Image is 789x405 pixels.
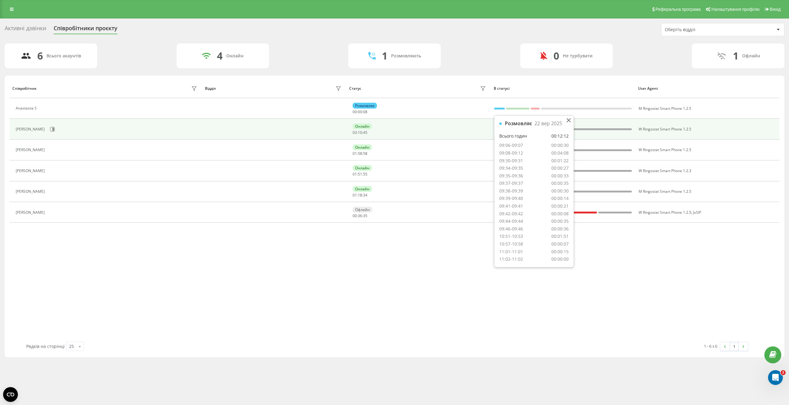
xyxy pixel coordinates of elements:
div: Розмовляють [391,53,421,59]
div: 09:37-09:37 [499,180,523,186]
div: 09:38-09:39 [499,188,523,194]
span: 35 [363,213,367,218]
div: 00:00:07 [551,241,569,247]
span: JsSIP [693,210,701,215]
div: 11:02-11:02 [499,256,523,262]
div: 1 [382,50,387,62]
span: 2 [781,370,786,375]
div: [PERSON_NAME] [16,127,46,131]
span: 00 [353,109,357,114]
div: : : [353,214,367,218]
div: Не турбувати [563,53,593,59]
div: Розмовляє [353,103,377,109]
span: Налаштування профілю [711,7,759,12]
div: 00:00:00 [551,256,569,262]
div: 09:46-09:46 [499,226,523,232]
div: 00:00:08 [551,211,569,217]
span: W Ringostat Smart Phone 1.2.5 [639,147,691,152]
span: M Ringostat Smart Phone 1.2.5 [639,189,691,194]
div: [PERSON_NAME] [16,189,46,194]
div: 1 [733,50,738,62]
span: W Ringostat Smart Phone 1.2.3 [639,168,691,173]
span: 45 [363,130,367,135]
div: Онлайн [353,165,372,171]
div: 09:42-09:42 [499,211,523,217]
div: 6 [37,50,43,62]
div: Онлайн [353,144,372,150]
div: Статус [349,86,361,91]
div: 00:00:35 [551,180,569,186]
span: 01 [353,192,357,198]
div: Оберіть відділ [665,27,738,32]
div: Anastasiia S [16,106,38,110]
div: [PERSON_NAME] [16,148,46,152]
div: 00:00:21 [551,203,569,209]
div: Офлайн [353,207,372,213]
div: User Agent [638,86,777,91]
div: : : [353,151,367,156]
span: 34 [363,192,367,198]
div: 00:04:08 [551,150,569,156]
div: 00:00:30 [551,188,569,194]
div: 00:12:12 [551,133,569,139]
div: Активні дзвінки [5,25,46,35]
span: 01 [353,151,357,156]
div: [PERSON_NAME] [16,169,46,173]
div: Співробітники проєкту [54,25,117,35]
div: Відділ [205,86,216,91]
span: W Ringostat Smart Phone 1.2.5 [639,210,691,215]
span: 18 [358,192,362,198]
div: : : [353,172,367,176]
div: 09:08-09:12 [499,150,523,156]
div: 00:00:35 [551,218,569,224]
span: 01 [353,172,357,177]
div: 1 - 6 з 6 [704,343,717,349]
span: 00 [358,109,362,114]
a: 1 [730,342,739,351]
span: M Ringostat Smart Phone 1.2.5 [639,106,691,111]
div: В статусі [494,86,632,91]
div: 4 [217,50,223,62]
div: 09:44-09:44 [499,218,523,224]
div: 09:39-09:40 [499,196,523,201]
span: 36 [358,213,362,218]
span: 00 [353,213,357,218]
iframe: Intercom live chat [768,370,783,385]
span: 08 [363,109,367,114]
div: 00:00:36 [551,226,569,232]
div: 0 [554,50,559,62]
div: 09:35-09:36 [499,173,523,179]
span: 51 [358,172,362,177]
span: Реферальна програма [656,7,701,12]
div: 09:34-09:35 [499,165,523,171]
div: 00:00:14 [551,196,569,201]
div: 00:00:30 [551,143,569,148]
div: Всього акаунтів [47,53,81,59]
div: 22 вер 2025 [534,121,562,126]
button: Open CMP widget [3,387,18,402]
div: Всього годин [499,133,527,139]
span: Рядків на сторінці [26,343,65,349]
div: 00:01:22 [551,158,569,164]
div: 09:41-09:41 [499,203,523,209]
span: 10 [358,130,362,135]
div: Онлайн [353,186,372,192]
div: 09:30-09:31 [499,158,523,164]
div: 09:06-09:07 [499,143,523,148]
div: Онлайн [226,53,243,59]
span: 03 [353,130,357,135]
div: 11:01-11:01 [499,249,523,255]
div: 25 [69,343,74,349]
div: Розмовляє [505,121,532,126]
div: 10:51-10:53 [499,233,523,239]
div: Офлайн [742,53,760,59]
div: Онлайн [353,123,372,129]
div: 00:00:33 [551,173,569,179]
div: 10:57-10:58 [499,241,523,247]
div: : : [353,110,367,114]
div: : : [353,130,367,135]
div: 00:00:15 [551,249,569,255]
span: Вихід [770,7,781,12]
span: W Ringostat Smart Phone 1.2.5 [639,126,691,132]
div: [PERSON_NAME] [16,210,46,215]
